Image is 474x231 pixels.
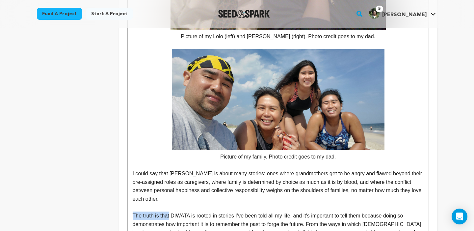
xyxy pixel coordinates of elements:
[376,6,383,12] span: 5
[452,209,467,224] div: Open Intercom Messenger
[86,8,133,20] a: Start a project
[382,12,427,17] span: [PERSON_NAME]
[368,7,437,21] span: Shea F.'s Profile
[218,10,270,18] img: Seed&Spark Logo Dark Mode
[368,7,437,19] a: Shea F.'s Profile
[133,169,424,203] p: I could say that [PERSON_NAME] is about many stories: ones where grandmothers get to be angry and...
[218,10,270,18] a: Seed&Spark Homepage
[37,8,82,20] a: Fund a project
[133,32,424,41] p: Picture of my Lolo (left) and [PERSON_NAME] (right). Photo credit goes to my dad.
[369,8,380,19] img: 85a4436b0cd5ff68.jpg
[172,49,384,150] img: 1758329107-20230811_151751.jpg
[133,153,424,161] p: Picture of my family. Photo credit goes to my dad.
[369,8,427,19] div: Shea F.'s Profile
